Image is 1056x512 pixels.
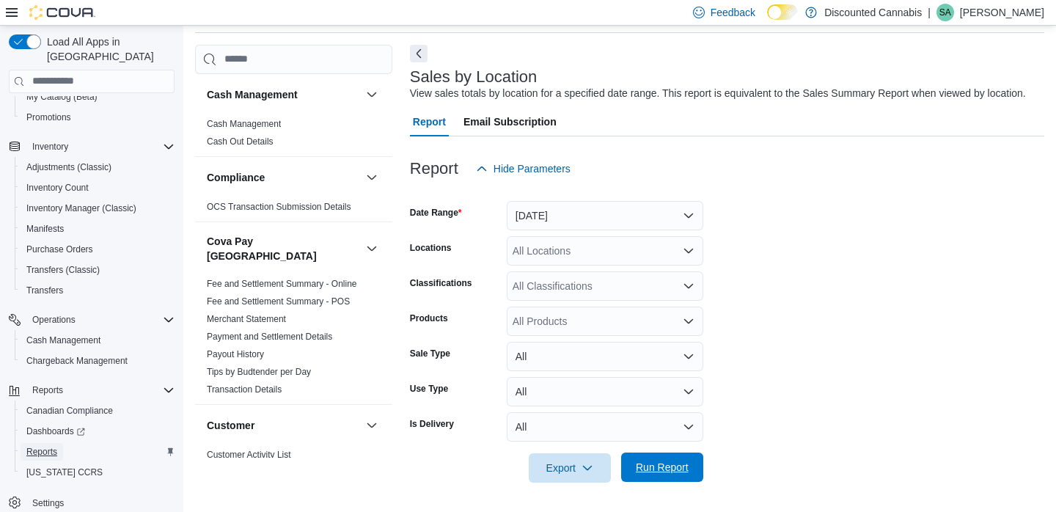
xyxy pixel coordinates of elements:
[21,261,106,279] a: Transfers (Classic)
[207,202,351,212] a: OCS Transaction Submission Details
[29,5,95,20] img: Cova
[21,261,175,279] span: Transfers (Classic)
[26,182,89,194] span: Inventory Count
[26,381,175,399] span: Reports
[26,493,175,511] span: Settings
[21,332,175,349] span: Cash Management
[21,443,175,461] span: Reports
[26,381,69,399] button: Reports
[195,115,392,156] div: Cash Management
[21,402,119,420] a: Canadian Compliance
[363,240,381,257] button: Cova Pay [GEOGRAPHIC_DATA]
[21,352,175,370] span: Chargeback Management
[363,86,381,103] button: Cash Management
[26,244,93,255] span: Purchase Orders
[15,351,180,371] button: Chargeback Management
[26,138,74,156] button: Inventory
[195,198,392,222] div: Compliance
[3,136,180,157] button: Inventory
[26,202,136,214] span: Inventory Manager (Classic)
[3,310,180,330] button: Operations
[32,384,63,396] span: Reports
[207,87,360,102] button: Cash Management
[21,282,175,299] span: Transfers
[26,285,63,296] span: Transfers
[207,170,265,185] h3: Compliance
[26,334,100,346] span: Cash Management
[711,5,755,20] span: Feedback
[410,68,538,86] h3: Sales by Location
[32,141,68,153] span: Inventory
[21,464,175,481] span: Washington CCRS
[21,200,175,217] span: Inventory Manager (Classic)
[207,201,351,213] span: OCS Transaction Submission Details
[21,200,142,217] a: Inventory Manager (Classic)
[463,107,557,136] span: Email Subscription
[15,442,180,462] button: Reports
[26,311,81,329] button: Operations
[767,4,798,20] input: Dark Mode
[32,497,64,509] span: Settings
[207,136,274,147] a: Cash Out Details
[507,201,703,230] button: [DATE]
[507,377,703,406] button: All
[15,330,180,351] button: Cash Management
[413,107,446,136] span: Report
[21,220,175,238] span: Manifests
[767,20,768,21] span: Dark Mode
[15,157,180,178] button: Adjustments (Classic)
[507,342,703,371] button: All
[15,178,180,198] button: Inventory Count
[21,179,95,197] a: Inventory Count
[410,45,428,62] button: Next
[21,109,77,126] a: Promotions
[26,161,111,173] span: Adjustments (Classic)
[410,277,472,289] label: Classifications
[21,109,175,126] span: Promotions
[207,234,360,263] button: Cova Pay [GEOGRAPHIC_DATA]
[928,4,931,21] p: |
[21,158,117,176] a: Adjustments (Classic)
[207,418,254,433] h3: Customer
[21,179,175,197] span: Inventory Count
[683,280,694,292] button: Open list of options
[207,314,286,324] a: Merchant Statement
[32,314,76,326] span: Operations
[26,425,85,437] span: Dashboards
[26,355,128,367] span: Chargeback Management
[21,220,70,238] a: Manifests
[207,118,281,130] span: Cash Management
[207,170,360,185] button: Compliance
[621,453,703,482] button: Run Report
[15,280,180,301] button: Transfers
[207,119,281,129] a: Cash Management
[207,450,291,460] a: Customer Activity List
[410,383,448,395] label: Use Type
[410,160,458,178] h3: Report
[410,207,462,219] label: Date Range
[207,384,282,395] span: Transaction Details
[207,449,291,461] span: Customer Activity List
[26,91,98,103] span: My Catalog (Beta)
[207,296,350,307] a: Fee and Settlement Summary - POS
[26,446,57,458] span: Reports
[207,278,357,290] span: Fee and Settlement Summary - Online
[207,332,332,342] a: Payment and Settlement Details
[15,219,180,239] button: Manifests
[410,242,452,254] label: Locations
[21,88,175,106] span: My Catalog (Beta)
[26,138,175,156] span: Inventory
[26,405,113,417] span: Canadian Compliance
[15,239,180,260] button: Purchase Orders
[15,107,180,128] button: Promotions
[21,443,63,461] a: Reports
[195,275,392,404] div: Cova Pay [GEOGRAPHIC_DATA]
[21,423,175,440] span: Dashboards
[207,366,311,378] span: Tips by Budtender per Day
[507,412,703,442] button: All
[683,315,694,327] button: Open list of options
[494,161,571,176] span: Hide Parameters
[207,87,298,102] h3: Cash Management
[960,4,1044,21] p: [PERSON_NAME]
